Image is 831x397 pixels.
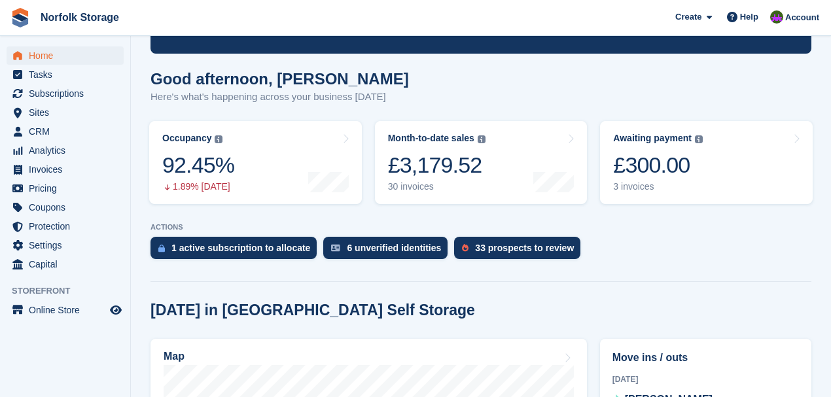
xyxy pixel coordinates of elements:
[29,103,107,122] span: Sites
[740,10,758,24] span: Help
[323,237,454,266] a: 6 unverified identities
[613,152,703,179] div: £300.00
[695,135,703,143] img: icon-info-grey-7440780725fd019a000dd9b08b2336e03edf1995a4989e88bcd33f0948082b44.svg
[149,121,362,204] a: Occupancy 92.45% 1.89% [DATE]
[613,181,703,192] div: 3 invoices
[162,152,234,179] div: 92.45%
[331,244,340,252] img: verify_identity-adf6edd0f0f0b5bbfe63781bf79b02c33cf7c696d77639b501bdc392416b5a36.svg
[478,135,486,143] img: icon-info-grey-7440780725fd019a000dd9b08b2336e03edf1995a4989e88bcd33f0948082b44.svg
[29,301,107,319] span: Online Store
[162,133,211,144] div: Occupancy
[347,243,441,253] div: 6 unverified identities
[612,373,799,385] div: [DATE]
[29,141,107,160] span: Analytics
[7,103,124,122] a: menu
[600,121,813,204] a: Awaiting payment £300.00 3 invoices
[29,84,107,103] span: Subscriptions
[7,84,124,103] a: menu
[7,65,124,84] a: menu
[770,10,783,24] img: Tom Pearson
[29,65,107,84] span: Tasks
[388,133,474,144] div: Month-to-date sales
[10,8,30,27] img: stora-icon-8386f47178a22dfd0bd8f6a31ec36ba5ce8667c1dd55bd0f319d3a0aa187defe.svg
[7,198,124,216] a: menu
[164,351,185,362] h2: Map
[150,237,323,266] a: 1 active subscription to allocate
[35,7,124,28] a: Norfolk Storage
[29,198,107,216] span: Coupons
[7,46,124,65] a: menu
[29,236,107,254] span: Settings
[613,133,692,144] div: Awaiting payment
[29,255,107,273] span: Capital
[150,90,409,105] p: Here's what's happening across your business [DATE]
[158,244,165,252] img: active_subscription_to_allocate_icon-d502201f5373d7db506a760aba3b589e785aa758c864c3986d89f69b8ff3...
[7,122,124,141] a: menu
[462,244,469,252] img: prospect-51fa495bee0391a8d652442698ab0144808aea92771e9ea1ae160a38d050c398.svg
[171,243,310,253] div: 1 active subscription to allocate
[150,223,811,232] p: ACTIONS
[7,255,124,273] a: menu
[7,160,124,179] a: menu
[375,121,588,204] a: Month-to-date sales £3,179.52 30 invoices
[29,217,107,235] span: Protection
[12,285,130,298] span: Storefront
[785,11,819,24] span: Account
[7,179,124,198] a: menu
[150,70,409,88] h1: Good afternoon, [PERSON_NAME]
[388,181,486,192] div: 30 invoices
[7,301,124,319] a: menu
[162,181,234,192] div: 1.89% [DATE]
[29,179,107,198] span: Pricing
[7,141,124,160] a: menu
[150,302,475,319] h2: [DATE] in [GEOGRAPHIC_DATA] Self Storage
[29,122,107,141] span: CRM
[108,302,124,318] a: Preview store
[475,243,574,253] div: 33 prospects to review
[29,160,107,179] span: Invoices
[454,237,587,266] a: 33 prospects to review
[215,135,222,143] img: icon-info-grey-7440780725fd019a000dd9b08b2336e03edf1995a4989e88bcd33f0948082b44.svg
[7,217,124,235] a: menu
[612,350,799,366] h2: Move ins / outs
[675,10,701,24] span: Create
[388,152,486,179] div: £3,179.52
[7,236,124,254] a: menu
[29,46,107,65] span: Home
